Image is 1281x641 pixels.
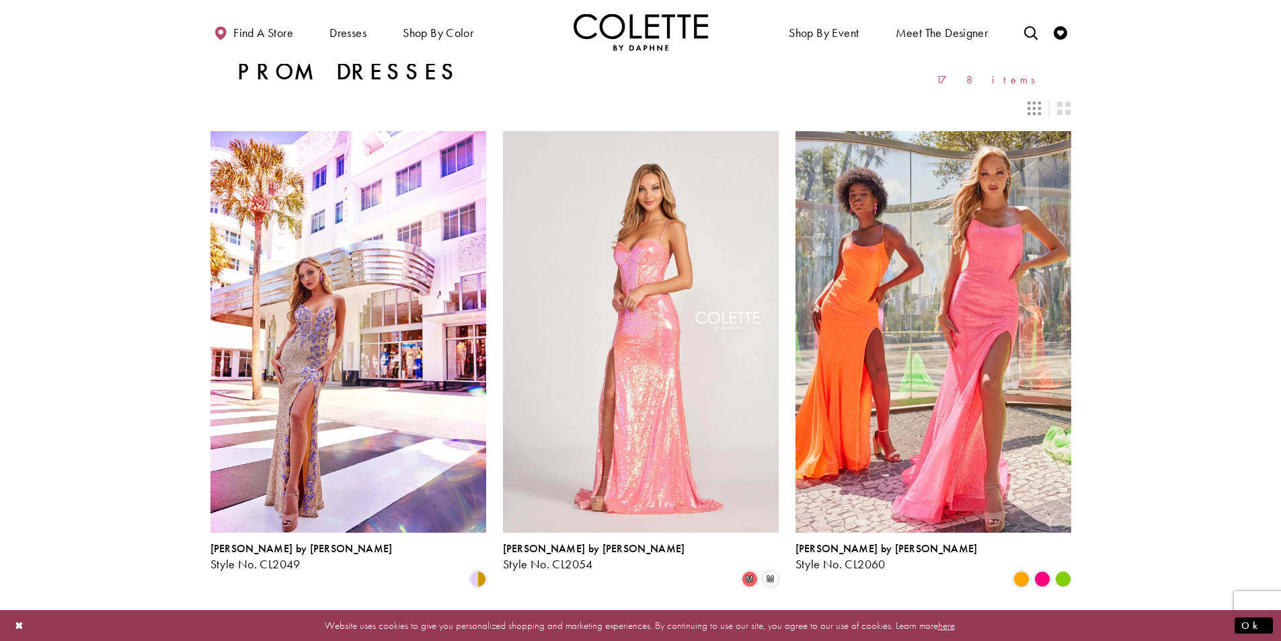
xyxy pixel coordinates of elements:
span: Switch layout to 3 columns [1027,102,1041,115]
button: Submit Dialog [1235,617,1273,634]
span: Switch layout to 2 columns [1057,102,1071,115]
div: Colette by Daphne Style No. CL2049 [210,543,393,571]
i: White/Multi [763,571,779,587]
div: Colette by Daphne Style No. CL2060 [795,543,978,571]
span: Meet the designer [896,26,988,40]
i: Lime [1055,571,1071,587]
a: here [938,618,955,632]
span: Find a store [233,26,293,40]
div: Layout Controls [202,93,1079,123]
a: Check Wishlist [1050,13,1071,50]
a: Visit Colette by Daphne Style No. CL2054 Page [503,131,779,532]
h1: Prom Dresses [237,59,460,85]
p: Website uses cookies to give you personalized shopping and marketing experiences. By continuing t... [97,616,1184,634]
i: Coral/Multi [742,571,758,587]
a: Find a store [210,13,297,50]
a: Visit Home Page [574,13,708,50]
img: Colette by Daphne [574,13,708,50]
span: Shop by color [399,13,477,50]
span: Shop By Event [789,26,859,40]
a: Visit Colette by Daphne Style No. CL2049 Page [210,131,486,532]
span: Style No. CL2060 [795,556,886,572]
a: Toggle search [1021,13,1041,50]
span: [PERSON_NAME] by [PERSON_NAME] [795,541,978,556]
span: [PERSON_NAME] by [PERSON_NAME] [503,541,685,556]
span: [PERSON_NAME] by [PERSON_NAME] [210,541,393,556]
span: Shop by color [403,26,473,40]
i: Hot Pink [1034,571,1050,587]
div: Colette by Daphne Style No. CL2054 [503,543,685,571]
i: Gold/Lilac [470,571,486,587]
span: Style No. CL2054 [503,556,593,572]
span: Dresses [326,13,370,50]
span: Shop By Event [785,13,862,50]
a: Visit Colette by Daphne Style No. CL2060 Page [795,131,1071,532]
button: Close Dialog [8,613,31,637]
a: Meet the designer [892,13,992,50]
span: Dresses [329,26,366,40]
i: Orange [1013,571,1030,587]
span: 178 items [936,74,1044,85]
span: Style No. CL2049 [210,556,301,572]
